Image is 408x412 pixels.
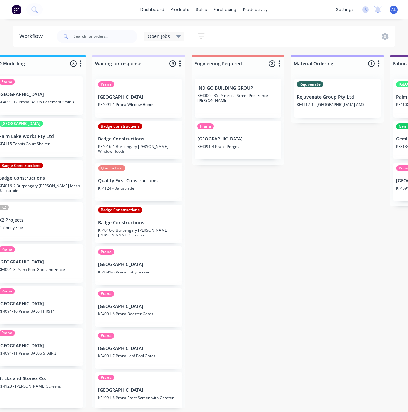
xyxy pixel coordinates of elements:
p: [GEOGRAPHIC_DATA] [197,136,279,142]
div: Badge Constructions [98,207,142,213]
div: Prana[GEOGRAPHIC_DATA]KF4091-7 Prana Leaf Pool Gates [95,330,182,369]
div: Prana [98,333,114,339]
div: INDIGO BUILDING GROUPKF4006 - 35 Primrose Street Pool Fence [PERSON_NAME] [195,79,281,118]
div: Prana [98,291,114,297]
div: Quality First [98,165,125,171]
div: Quality FirstQuality First ConstructionsKF4124 - Balustrade [95,163,182,201]
p: [GEOGRAPHIC_DATA] [98,94,179,100]
p: Badge Constructions [98,220,179,225]
p: KF4091-1 Prana Window Hoods [98,102,179,107]
div: Prana[GEOGRAPHIC_DATA]KF4091-5 Prana Entry Screen [95,246,182,285]
div: purchasing [210,5,240,14]
div: Prana [98,249,114,255]
p: KF4091-5 Prana Entry Screen [98,270,179,274]
p: KF4006 - 35 Primrose Street Pool Fence [PERSON_NAME] [197,93,279,103]
p: Badge Constructions [98,136,179,142]
p: Quality First Constructions [98,178,179,184]
div: Prana [98,375,114,380]
img: Factory [12,5,21,14]
div: Prana[GEOGRAPHIC_DATA]KF4091-6 Prana Booster Gates [95,288,182,327]
div: Prana[GEOGRAPHIC_DATA]KF4091-4 Prana Pergola [195,121,281,159]
p: INDIGO BUILDING GROUP [197,85,279,91]
div: settings [333,5,357,14]
p: [GEOGRAPHIC_DATA] [98,262,179,267]
div: RejuvenateRejuvenate Group Pty LtdKF4112-1 - [GEOGRAPHIC_DATA] AMS [294,79,381,118]
a: dashboard [137,5,167,14]
div: Badge ConstructionsBadge ConstructionsKF4016-1 Burpengary [PERSON_NAME] Window Hoods [95,121,182,159]
div: Prana [197,123,214,129]
p: [GEOGRAPHIC_DATA] [98,304,179,309]
div: sales [193,5,210,14]
span: Open Jobs [148,33,170,40]
p: [GEOGRAPHIC_DATA] [98,346,179,351]
p: [GEOGRAPHIC_DATA] [98,388,179,393]
p: Rejuvenate Group Pty Ltd [297,94,378,100]
div: Badge ConstructionsBadge ConstructionsKF4016-3 Burpengary [PERSON_NAME] [PERSON_NAME] Screens [95,205,182,243]
div: Prana[GEOGRAPHIC_DATA]KF4091-1 Prana Window Hoods [95,79,182,118]
input: Search for orders... [74,30,137,43]
div: Workflow [19,33,46,40]
p: KF4091-8 Prana Front Screen with Coreten [98,395,179,400]
p: KF4091-4 Prana Pergola [197,144,279,149]
p: KF4124 - Balustrade [98,186,179,191]
div: Rejuvenate [297,81,323,87]
div: Prana [98,81,114,87]
p: KF4112-1 - [GEOGRAPHIC_DATA] AMS [297,102,378,107]
p: KF4016-1 Burpengary [PERSON_NAME] Window Hoods [98,144,179,154]
p: KF4091-7 Prana Leaf Pool Gates [98,353,179,358]
p: KF4091-6 Prana Booster Gates [98,311,179,316]
p: KF4016-3 Burpengary [PERSON_NAME] [PERSON_NAME] Screens [98,228,179,237]
div: products [167,5,193,14]
span: AL [391,7,396,13]
div: Prana[GEOGRAPHIC_DATA]KF4091-8 Prana Front Screen with Coreten [95,372,182,411]
div: productivity [240,5,271,14]
div: Badge Constructions [98,123,142,129]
